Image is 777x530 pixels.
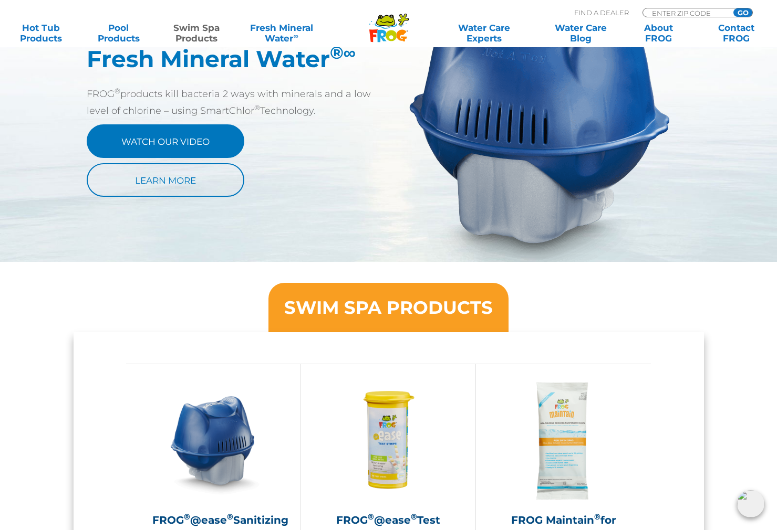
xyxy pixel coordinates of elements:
[368,512,374,522] sup: ®
[330,42,356,63] sup: ®
[166,23,226,44] a: Swim SpaProducts
[284,299,493,316] h3: SWIM SPA PRODUCTS
[435,23,533,44] a: Water CareExperts
[254,103,260,112] sup: ®
[574,8,629,17] p: Find A Dealer
[628,23,689,44] a: AboutFROG
[87,163,244,197] a: Learn More
[706,23,766,44] a: ContactFROG
[344,42,356,63] em: ∞
[88,23,149,44] a: PoolProducts
[87,45,389,72] h2: Fresh Mineral Water
[87,124,244,158] a: Watch Our Video
[551,23,611,44] a: Water CareBlog
[293,32,298,40] sup: ∞
[594,512,600,522] sup: ®
[115,87,120,95] sup: ®
[737,490,764,517] img: openIcon
[327,380,449,502] img: FROG-@ease-TS-Bottle-300x300.png
[244,23,319,44] a: Fresh MineralWater∞
[227,512,233,522] sup: ®
[184,512,190,522] sup: ®
[503,380,625,502] img: ss-maintain-hero-300x300.png
[651,8,722,17] input: Zip Code Form
[733,8,752,17] input: GO
[87,86,389,119] p: FROG products kill bacteria 2 ways with minerals and a low level of chlorine – using SmartChlor T...
[411,512,417,522] sup: ®
[11,23,71,44] a: Hot TubProducts
[152,380,274,502] img: ss-@ease-hero-300x300.png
